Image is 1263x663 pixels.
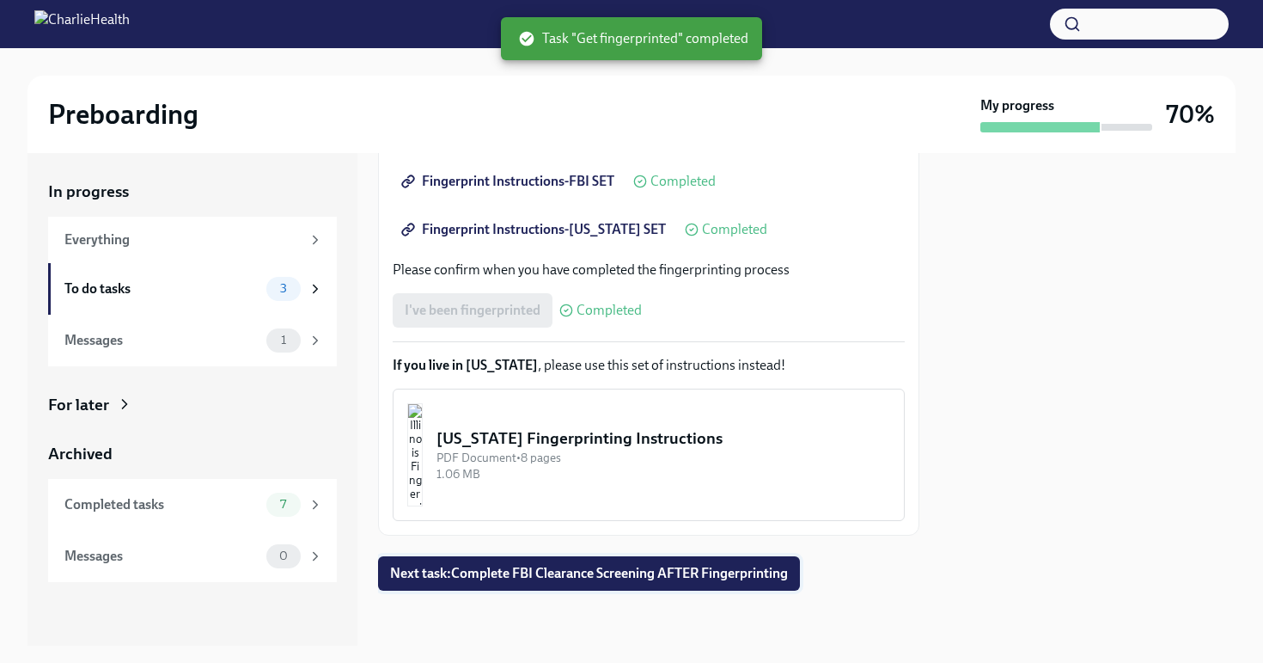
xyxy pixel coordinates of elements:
[270,282,297,295] span: 3
[48,263,337,315] a: To do tasks3
[405,173,614,190] span: Fingerprint Instructions-FBI SET
[378,556,800,591] button: Next task:Complete FBI Clearance Screening AFTER Fingerprinting
[271,334,296,347] span: 1
[393,389,905,521] button: [US_STATE] Fingerprinting InstructionsPDF Document•8 pages1.06 MB
[48,217,337,263] a: Everything
[48,394,337,416] a: For later
[48,531,337,582] a: Messages0
[436,450,890,466] div: PDF Document • 8 pages
[390,565,788,582] span: Next task : Complete FBI Clearance Screening AFTER Fingerprinting
[64,279,259,298] div: To do tasks
[270,498,296,511] span: 7
[405,221,666,238] span: Fingerprint Instructions-[US_STATE] SET
[702,223,767,236] span: Completed
[650,175,716,188] span: Completed
[34,10,130,38] img: CharlieHealth
[64,495,259,514] div: Completed tasks
[48,479,337,531] a: Completed tasks7
[577,304,642,317] span: Completed
[48,97,198,132] h2: Preboarding
[518,29,748,48] span: Task "Get fingerprinted" completed
[64,230,301,249] div: Everything
[393,356,905,375] p: , please use this set of instructions instead!
[64,331,259,350] div: Messages
[393,261,905,279] p: Please confirm when you have completed the fingerprinting process
[48,181,337,203] a: In progress
[393,357,538,373] strong: If you live in [US_STATE]
[269,549,298,562] span: 0
[980,96,1054,115] strong: My progress
[48,394,109,416] div: For later
[48,315,337,366] a: Messages1
[64,547,259,566] div: Messages
[407,403,423,506] img: Illinois Fingerprinting Instructions
[393,212,678,247] a: Fingerprint Instructions-[US_STATE] SET
[436,427,890,450] div: [US_STATE] Fingerprinting Instructions
[436,466,890,482] div: 1.06 MB
[1166,99,1215,130] h3: 70%
[393,164,626,199] a: Fingerprint Instructions-FBI SET
[48,443,337,465] a: Archived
